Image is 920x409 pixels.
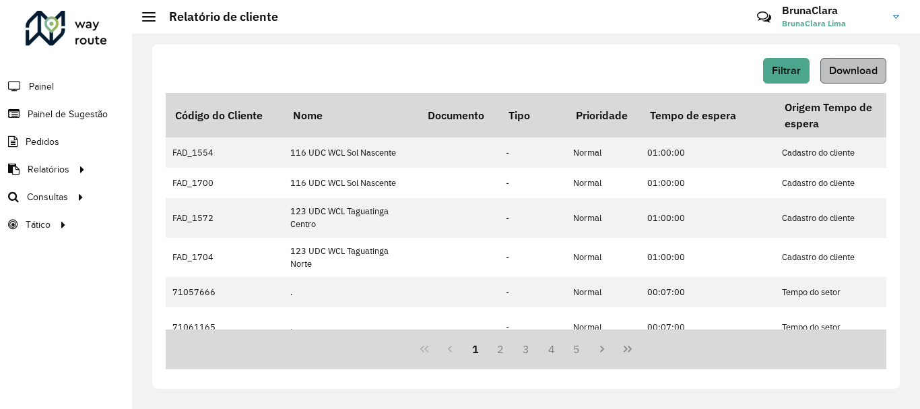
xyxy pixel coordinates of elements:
button: Last Page [615,336,640,362]
td: 71061165 [166,307,284,346]
button: Filtrar [763,58,810,84]
td: 123 UDC WCL Taguatinga Norte [284,238,418,277]
th: Tempo de espera [640,93,775,137]
td: Normal [566,238,640,277]
td: Normal [566,307,640,346]
span: Relatórios [28,162,69,177]
th: Origem Tempo de espera [775,93,910,137]
button: 3 [513,336,539,362]
td: Cadastro do cliente [775,168,910,198]
button: 1 [463,336,488,362]
td: FAD_1704 [166,238,284,277]
td: 123 UDC WCL Taguatinga Centro [284,198,418,237]
td: Normal [566,277,640,307]
th: Nome [284,93,418,137]
span: BrunaClara Lima [782,18,883,30]
td: Normal [566,168,640,198]
button: Next Page [589,336,615,362]
td: Cadastro do cliente [775,198,910,237]
span: Download [829,65,878,76]
td: - [499,307,566,346]
h3: BrunaClara [782,4,883,17]
th: Código do Cliente [166,93,284,137]
th: Prioridade [566,93,640,137]
td: Tempo do setor [775,277,910,307]
td: Normal [566,137,640,168]
td: 116 UDC WCL Sol Nascente [284,137,418,168]
span: Filtrar [772,65,801,76]
button: 2 [488,336,513,362]
a: Contato Rápido [750,3,779,32]
td: Cadastro do cliente [775,238,910,277]
span: Painel [29,80,54,94]
span: Consultas [27,190,68,204]
td: Cadastro do cliente [775,137,910,168]
button: 4 [539,336,564,362]
td: FAD_1700 [166,168,284,198]
td: Tempo do setor [775,307,910,346]
td: 01:00:00 [640,137,775,168]
span: Tático [26,218,51,232]
td: - [499,168,566,198]
th: Documento [418,93,499,137]
td: . [284,307,418,346]
td: - [499,137,566,168]
button: Download [820,58,886,84]
td: 01:00:00 [640,238,775,277]
th: Tipo [499,93,566,137]
td: 71057666 [166,277,284,307]
td: Normal [566,198,640,237]
td: FAD_1572 [166,198,284,237]
td: 116 UDC WCL Sol Nascente [284,168,418,198]
td: . [284,277,418,307]
td: 01:00:00 [640,198,775,237]
span: Pedidos [26,135,59,149]
h2: Relatório de cliente [156,9,278,24]
span: Painel de Sugestão [28,107,108,121]
td: - [499,238,566,277]
td: - [499,198,566,237]
td: - [499,277,566,307]
button: 5 [564,336,590,362]
td: FAD_1554 [166,137,284,168]
td: 01:00:00 [640,168,775,198]
td: 00:07:00 [640,307,775,346]
td: 00:07:00 [640,277,775,307]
